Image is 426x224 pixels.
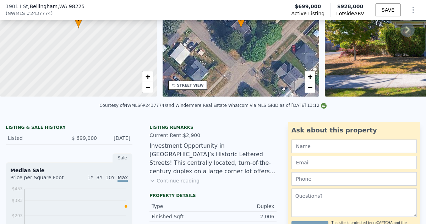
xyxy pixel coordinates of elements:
[336,10,364,17] span: Lotside ARV
[177,83,204,88] div: STREET VIEW
[97,175,103,180] span: 3Y
[291,172,417,186] input: Phone
[305,71,315,82] a: Zoom in
[237,16,245,28] div: •
[105,175,115,180] span: 10Y
[6,125,132,132] div: LISTING & SALE HISTORY
[58,4,84,9] span: , WA 98225
[213,213,274,220] div: 2,006
[8,135,64,142] div: Listed
[10,174,69,185] div: Price per Square Foot
[99,103,327,108] div: Courtesy of NWMLS (#2437774) and Windermere Real Estate Whatcom via MLS GRID as of [DATE] 13:12
[321,103,327,109] img: NWMLS Logo
[305,82,315,93] a: Zoom out
[75,16,82,28] div: •
[12,186,23,191] tspan: $453
[118,175,128,182] span: Max
[337,4,364,9] span: $928,000
[26,10,51,17] span: # 2437774
[308,83,312,92] span: −
[295,3,321,10] span: $699,000
[12,198,23,203] tspan: $383
[308,72,312,81] span: +
[291,140,417,153] input: Name
[291,10,324,17] span: Active Listing
[72,135,97,141] span: $ 699,000
[291,156,417,169] input: Email
[213,203,274,210] div: Duplex
[291,125,417,135] div: Ask about this property
[145,83,150,92] span: −
[149,142,276,176] div: Investment Opportunity in [GEOGRAPHIC_DATA]’s Historic Lettered Streets! This centrally located, ...
[406,3,420,17] button: Show Options
[152,213,213,220] div: Finished Sqft
[145,72,150,81] span: +
[376,4,400,16] button: SAVE
[149,177,200,184] button: Continue reading
[103,135,130,142] div: [DATE]
[142,82,153,93] a: Zoom out
[149,193,276,198] div: Property details
[149,132,183,138] span: Current Rent:
[142,71,153,82] a: Zoom in
[10,167,128,174] div: Median Sale
[6,10,53,17] div: ( )
[87,175,93,180] span: 1Y
[6,3,28,10] span: 1901 I St
[149,125,276,130] div: Listing remarks
[7,10,25,17] span: NWMLS
[183,132,200,138] span: $2,900
[113,153,132,163] div: Sale
[28,3,84,10] span: , Bellingham
[12,213,23,218] tspan: $293
[152,203,213,210] div: Type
